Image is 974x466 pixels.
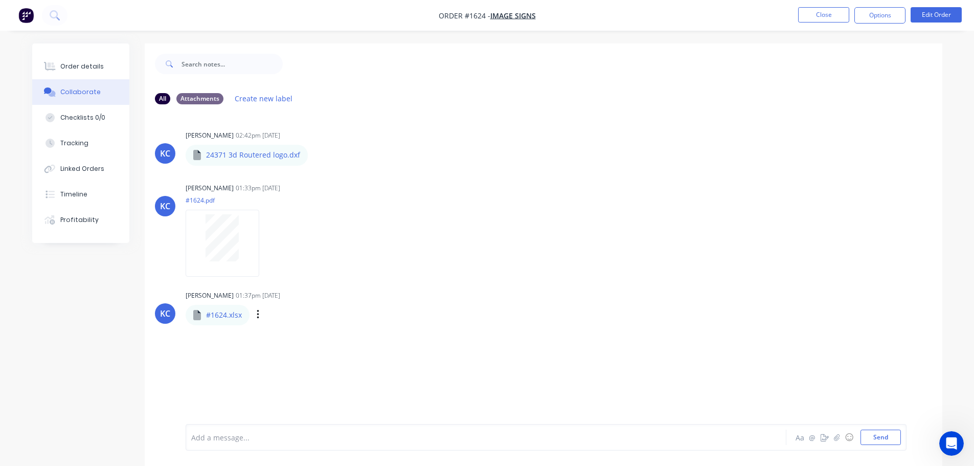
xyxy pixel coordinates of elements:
div: Tracking [60,139,88,148]
a: Image Signs [490,11,536,20]
button: Messages [51,319,102,360]
button: Options [854,7,905,24]
iframe: Intercom live chat [939,431,964,456]
button: Checklists 0/0 [32,105,129,130]
div: Improvement [75,289,129,300]
div: Profitability [60,215,99,225]
button: Profitability [32,207,129,233]
span: perfect thanks [46,145,98,153]
div: Ask a questionAI Agent and team can help [10,180,194,218]
button: Tracking [32,130,129,156]
span: Home [14,345,37,352]
span: Messages [59,345,95,352]
img: logo [20,19,81,36]
div: Profile image for Paulperfect thanks[PERSON_NAME]•19h ago [11,136,194,174]
div: Attachments [176,93,223,104]
button: Create new label [230,92,298,105]
div: Timeline [60,190,87,199]
div: Order details [60,62,104,71]
div: Linked Orders [60,164,104,173]
button: Order details [32,54,129,79]
input: Search notes... [182,54,283,74]
div: Close [176,16,194,35]
div: KC [160,147,170,160]
img: Factory [18,8,34,23]
button: Send [860,430,901,445]
button: Close [798,7,849,23]
div: AI Agent and team can help [21,199,171,210]
div: Factory Weekly Updates - [DATE] [21,306,165,317]
div: New feature [21,289,71,300]
div: • 19h ago [107,155,140,166]
div: 01:37pm [DATE] [236,291,280,300]
div: Collaborate [60,87,101,97]
p: #1624.pdf [186,196,269,205]
div: [PERSON_NAME] [186,291,234,300]
button: Linked Orders [32,156,129,182]
div: Recent message [21,129,184,140]
div: Recent messageProfile image for Paulperfect thanks[PERSON_NAME]•19h ago [10,121,194,174]
span: Help [171,345,187,352]
button: Help [153,319,205,360]
div: [PERSON_NAME] [46,155,105,166]
button: Collaborate [32,79,129,105]
button: Edit Order [911,7,962,23]
p: #1624.xlsx [206,310,242,320]
img: Profile image for Paul [21,145,41,165]
h2: Have an idea or feature request? [21,232,184,243]
p: How can we help? [20,90,184,107]
button: News [102,319,153,360]
div: 01:33pm [DATE] [236,184,280,193]
div: KC [160,200,170,212]
p: Hi Bronte [20,73,184,90]
div: KC [160,307,170,320]
div: [PERSON_NAME] [186,131,234,140]
div: Ask a question [21,188,171,199]
button: Share it with us [21,247,184,268]
div: 02:42pm [DATE] [236,131,280,140]
span: News [118,345,138,352]
div: [PERSON_NAME] [186,184,234,193]
button: @ [806,431,819,443]
button: ☺ [843,431,855,443]
span: Order #1624 - [439,11,490,20]
div: New featureImprovementFactory Weekly Updates - [DATE] [10,280,194,339]
div: All [155,93,170,104]
div: Checklists 0/0 [60,113,105,122]
button: Aa [794,431,806,443]
p: 24371 3d Routered logo.dxf [206,150,300,160]
button: Timeline [32,182,129,207]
